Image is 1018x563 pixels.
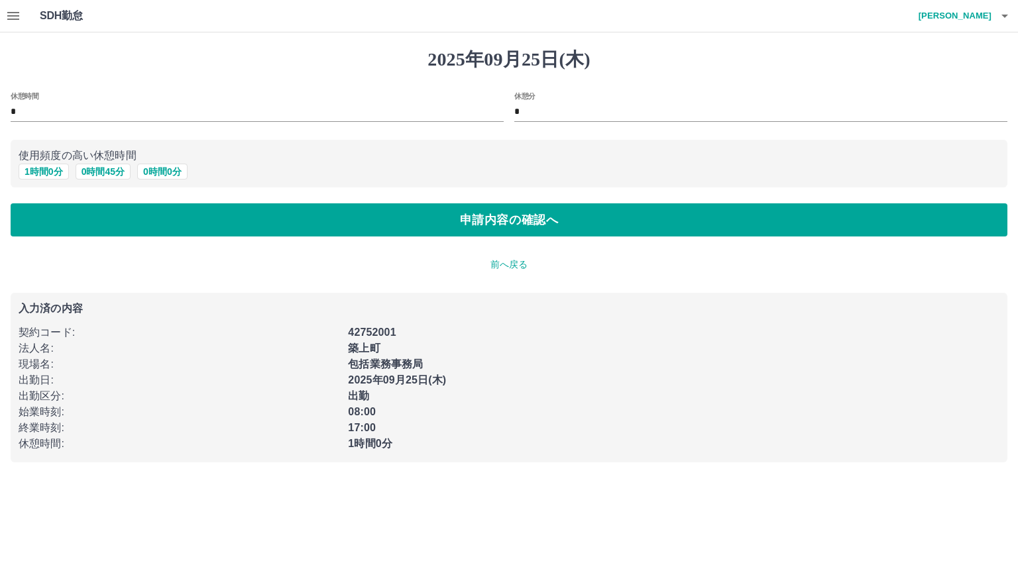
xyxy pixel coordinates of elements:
h1: 2025年09月25日(木) [11,48,1007,71]
p: 入力済の内容 [19,303,999,314]
p: 前へ戻る [11,258,1007,272]
p: 現場名 : [19,356,340,372]
p: 法人名 : [19,340,340,356]
b: 出勤 [348,390,369,401]
b: 1時間0分 [348,438,392,449]
b: 2025年09月25日(木) [348,374,446,385]
button: 0時間0分 [137,164,188,179]
b: 築上町 [348,342,380,354]
p: 使用頻度の高い休憩時間 [19,148,999,164]
p: 休憩時間 : [19,436,340,452]
b: 42752001 [348,327,396,338]
button: 申請内容の確認へ [11,203,1007,236]
label: 休憩分 [514,91,536,101]
p: 出勤区分 : [19,388,340,404]
label: 休憩時間 [11,91,38,101]
b: 包括業務事務局 [348,358,423,370]
p: 契約コード : [19,325,340,340]
button: 0時間45分 [76,164,131,179]
b: 17:00 [348,422,376,433]
p: 終業時刻 : [19,420,340,436]
p: 始業時刻 : [19,404,340,420]
button: 1時間0分 [19,164,69,179]
p: 出勤日 : [19,372,340,388]
b: 08:00 [348,406,376,417]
